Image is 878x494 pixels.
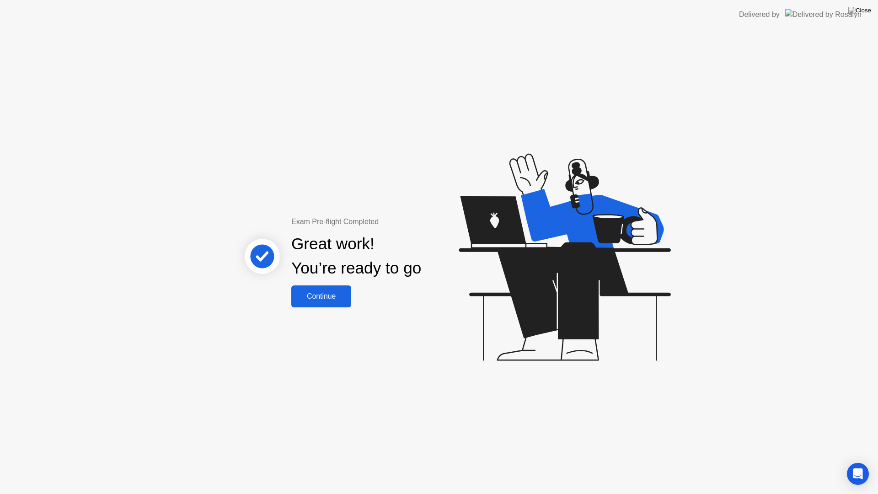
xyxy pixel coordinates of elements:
img: Delivered by Rosalyn [785,9,862,20]
div: Exam Pre-flight Completed [291,216,480,227]
div: Delivered by [739,9,780,20]
div: Continue [294,292,348,301]
div: Open Intercom Messenger [847,463,869,485]
div: Great work! You’re ready to go [291,232,421,280]
button: Continue [291,285,351,307]
img: Close [848,7,871,14]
